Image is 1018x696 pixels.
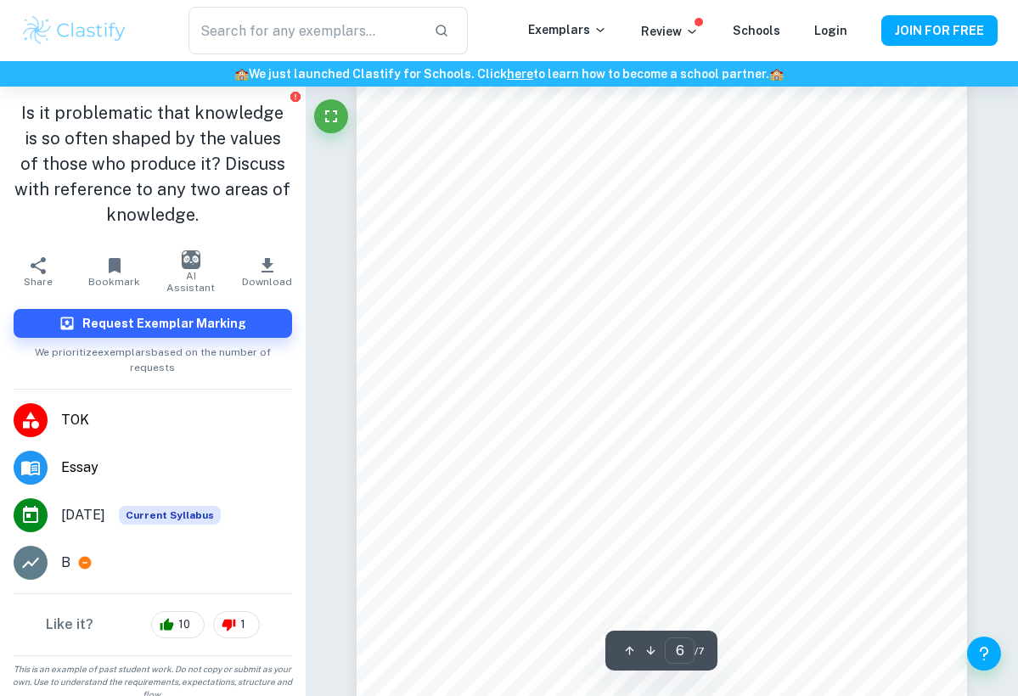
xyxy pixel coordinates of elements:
[814,24,847,37] a: Login
[528,20,607,39] p: Exemplars
[82,314,246,333] h6: Request Exemplar Marking
[14,338,292,375] span: We prioritize exemplars based on the number of requests
[14,100,292,227] h1: Is it problematic that knowledge is so often shaped by the values of those who produce it? Discus...
[242,276,292,288] span: Download
[695,643,704,659] span: / 7
[733,24,780,37] a: Schools
[881,15,998,46] button: JOIN FOR FREE
[967,637,1001,671] button: Help and Feedback
[151,611,205,638] div: 10
[163,270,219,294] span: AI Assistant
[641,22,699,41] p: Review
[153,248,229,295] button: AI Assistant
[229,248,306,295] button: Download
[88,276,140,288] span: Bookmark
[61,505,105,525] span: [DATE]
[20,14,128,48] img: Clastify logo
[3,65,1015,83] h6: We just launched Clastify for Schools. Click to learn how to become a school partner.
[24,276,53,288] span: Share
[188,7,421,54] input: Search for any exemplars...
[314,99,348,133] button: Fullscreen
[119,506,221,525] span: Current Syllabus
[507,67,533,81] a: here
[119,506,221,525] div: This exemplar is based on the current syllabus. Feel free to refer to it for inspiration/ideas wh...
[769,67,784,81] span: 🏫
[290,90,302,103] button: Report issue
[169,616,200,633] span: 10
[46,615,93,635] h6: Like it?
[182,250,200,269] img: AI Assistant
[234,67,249,81] span: 🏫
[61,553,70,573] p: B
[213,611,260,638] div: 1
[231,616,255,633] span: 1
[76,248,153,295] button: Bookmark
[14,309,292,338] button: Request Exemplar Marking
[61,410,292,430] span: TOK
[61,457,292,478] span: Essay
